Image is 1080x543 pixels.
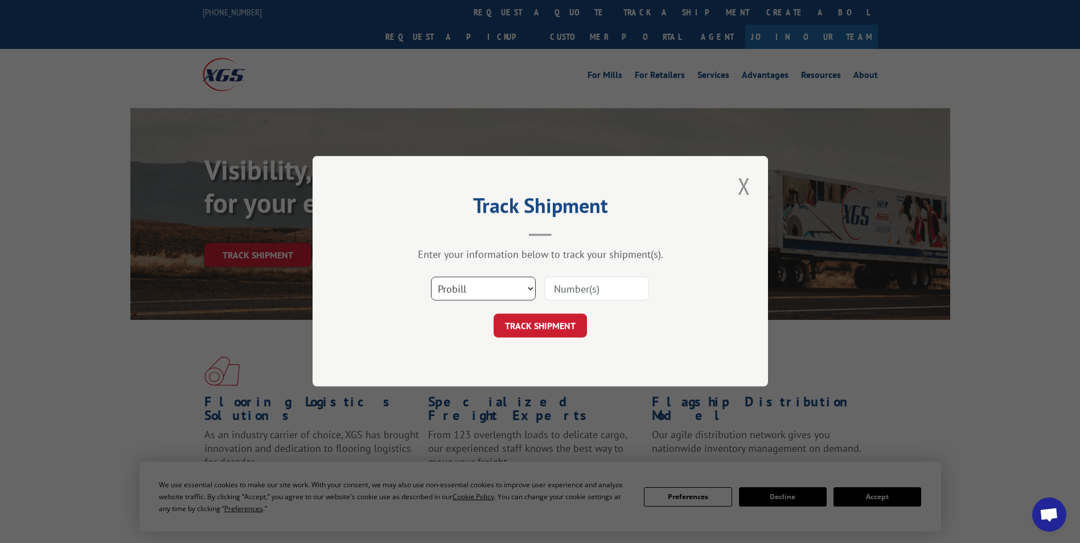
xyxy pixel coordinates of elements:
button: Close modal [734,170,754,201]
input: Number(s) [544,277,649,301]
a: Open chat [1032,497,1066,532]
button: TRACK SHIPMENT [494,314,587,338]
div: Enter your information below to track your shipment(s). [369,248,711,261]
h2: Track Shipment [369,198,711,219]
